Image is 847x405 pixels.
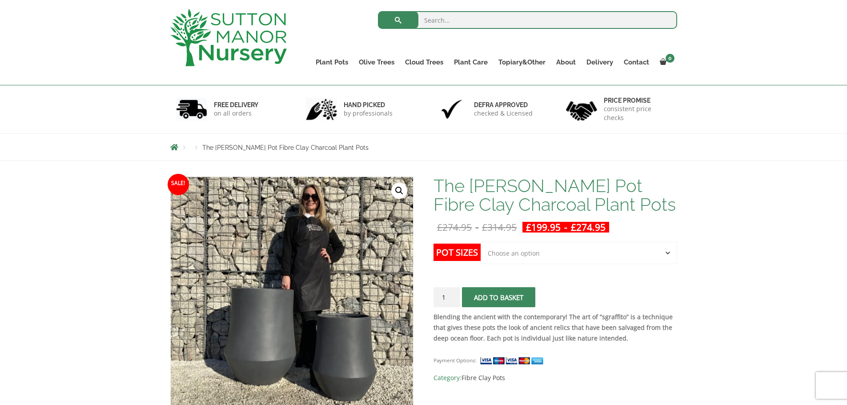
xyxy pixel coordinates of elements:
[522,222,609,233] ins: -
[474,109,533,118] p: checked & Licensed
[604,96,671,104] h6: Price promise
[551,56,581,68] a: About
[482,221,517,233] bdi: 314.95
[306,98,337,120] img: 2.jpg
[666,54,674,63] span: 0
[526,221,561,233] bdi: 199.95
[170,144,677,151] nav: Breadcrumbs
[604,104,671,122] p: consistent price checks
[434,357,477,364] small: Payment Options:
[434,176,677,214] h1: The [PERSON_NAME] Pot Fibre Clay Charcoal Plant Pots
[462,373,505,382] a: Fibre Clay Pots
[344,109,393,118] p: by professionals
[474,101,533,109] h6: Defra approved
[168,174,189,195] span: Sale!
[618,56,654,68] a: Contact
[400,56,449,68] a: Cloud Trees
[214,101,258,109] h6: FREE DELIVERY
[434,244,481,261] label: Pot Sizes
[434,373,677,383] span: Category:
[434,313,673,342] strong: Blending the ancient with the contemporary! The art of “sgraffito” is a technique that gives thes...
[449,56,493,68] a: Plant Care
[526,221,531,233] span: £
[437,221,442,233] span: £
[344,101,393,109] h6: hand picked
[480,356,546,365] img: payment supported
[566,96,597,123] img: 4.jpg
[436,98,467,120] img: 3.jpg
[434,222,520,233] del: -
[571,221,606,233] bdi: 274.95
[310,56,353,68] a: Plant Pots
[571,221,576,233] span: £
[202,144,369,151] span: The [PERSON_NAME] Pot Fibre Clay Charcoal Plant Pots
[434,287,460,307] input: Product quantity
[462,287,535,307] button: Add to basket
[353,56,400,68] a: Olive Trees
[176,98,207,120] img: 1.jpg
[170,9,287,66] img: logo
[482,221,487,233] span: £
[581,56,618,68] a: Delivery
[437,221,472,233] bdi: 274.95
[214,109,258,118] p: on all orders
[493,56,551,68] a: Topiary&Other
[654,56,677,68] a: 0
[378,11,677,29] input: Search...
[391,183,407,199] a: View full-screen image gallery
